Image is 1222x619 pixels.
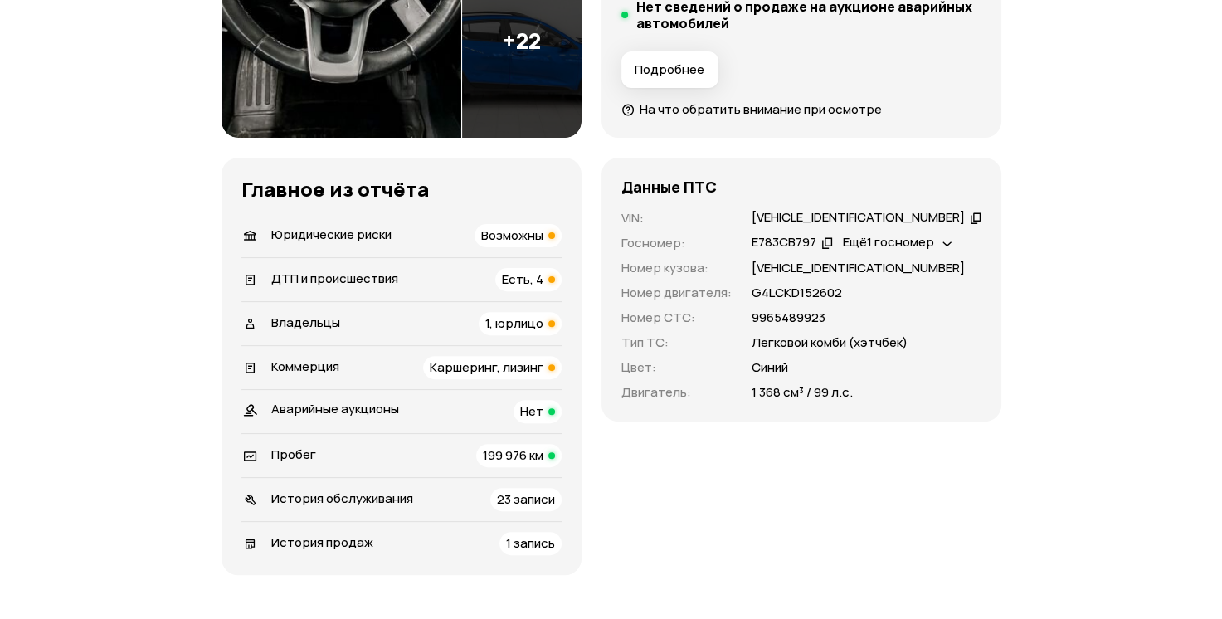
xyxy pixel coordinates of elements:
p: Номер двигателя : [621,284,732,302]
p: Тип ТС : [621,334,732,352]
p: Госномер : [621,234,732,252]
button: Подробнее [621,51,718,88]
span: 23 записи [497,490,555,508]
p: [VEHICLE_IDENTIFICATION_NUMBER] [752,259,965,277]
div: Е783СВ797 [752,234,816,251]
span: Юридические риски [271,226,392,243]
span: ДТП и происшествия [271,270,398,287]
h3: Главное из отчёта [241,178,562,201]
span: Владельцы [271,314,340,331]
span: Подробнее [635,61,704,78]
span: Коммерция [271,358,339,375]
span: Есть, 4 [502,271,543,288]
p: G4LСКD152602 [752,284,842,302]
a: На что обратить внимание при осмотре [621,100,882,118]
p: VIN : [621,209,732,227]
span: 1, юрлицо [485,314,543,332]
span: На что обратить внимание при осмотре [640,100,882,118]
span: Каршеринг, лизинг [430,358,543,376]
p: Цвет : [621,358,732,377]
span: 1 запись [506,534,555,552]
p: Легковой комби (хэтчбек) [752,334,908,352]
p: 9965489923 [752,309,825,327]
p: 1 368 см³ / 99 л.с. [752,383,853,402]
p: Синий [752,358,788,377]
p: Номер СТС : [621,309,732,327]
span: Нет [520,402,543,420]
h4: Данные ПТС [621,178,717,196]
span: 199 976 км [483,446,543,464]
span: История продаж [271,534,373,551]
span: Возможны [481,227,543,244]
span: Ещё 1 госномер [843,233,934,251]
span: Аварийные аукционы [271,400,399,417]
div: [VEHICLE_IDENTIFICATION_NUMBER] [752,209,965,227]
span: История обслуживания [271,490,413,507]
p: Номер кузова : [621,259,732,277]
span: Пробег [271,446,316,463]
p: Двигатель : [621,383,732,402]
